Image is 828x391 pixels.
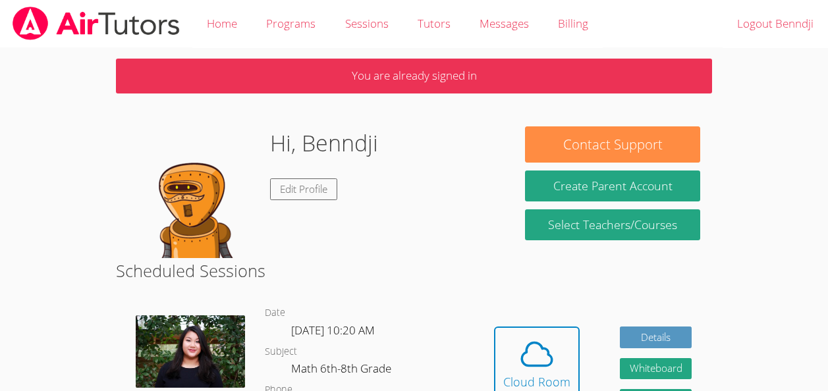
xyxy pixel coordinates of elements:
div: Cloud Room [503,373,570,391]
span: Messages [480,16,529,31]
dt: Date [265,305,285,321]
img: IMG_0561.jpeg [136,315,245,388]
p: You are already signed in [116,59,712,93]
img: airtutors_banner-c4298cdbf04f3fff15de1276eac7730deb9818008684d7c2e4769d2f7ddbe033.png [11,7,181,40]
dt: Subject [265,344,297,360]
button: Create Parent Account [525,170,700,201]
a: Details [620,326,692,348]
button: Contact Support [525,126,700,163]
a: Edit Profile [270,178,337,200]
img: default.png [128,126,260,258]
h2: Scheduled Sessions [116,258,712,283]
h1: Hi, Benndji [270,126,378,160]
dd: Math 6th-8th Grade [291,359,394,382]
a: Select Teachers/Courses [525,209,700,240]
span: [DATE] 10:20 AM [291,323,375,338]
button: Whiteboard [620,358,692,380]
